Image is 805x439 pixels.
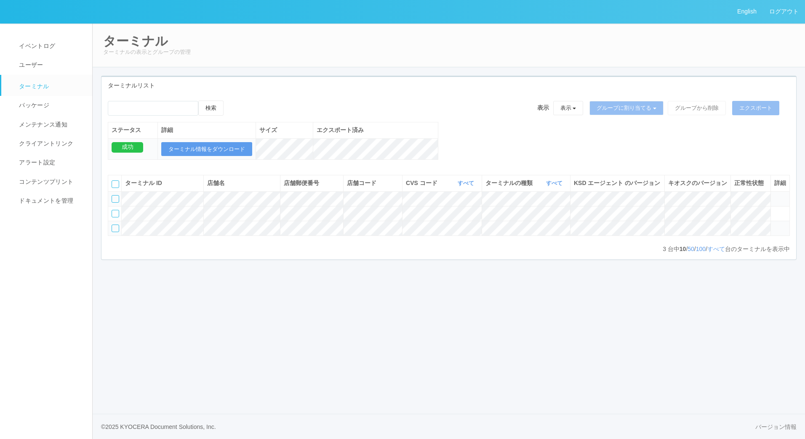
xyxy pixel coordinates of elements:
[161,126,252,135] div: 詳細
[1,37,100,56] a: イベントログ
[125,179,200,188] div: ターミナル ID
[774,179,786,188] div: 詳細
[707,246,725,252] a: すべて
[112,142,143,153] div: 成功
[284,180,319,186] span: 店舗郵便番号
[734,180,764,186] span: 正常性状態
[1,134,100,153] a: クライアントリンク
[663,246,668,252] span: 3
[207,180,225,186] span: 店舗名
[755,423,797,431] a: バージョン情報
[688,246,694,252] a: 50
[103,34,794,48] h2: ターミナル
[1,191,100,210] a: ドキュメントを管理
[406,179,440,188] span: CVS コード
[696,246,706,252] a: 100
[317,126,434,135] div: エクスポート済み
[103,48,794,56] p: ターミナルの表示とグループの管理
[546,180,565,186] a: すべて
[17,178,73,185] span: コンテンツプリント
[456,179,478,188] button: すべて
[1,172,100,191] a: コンテンツプリント
[17,197,73,204] span: ドキュメントを管理
[17,121,67,128] span: メンテナンス通知
[161,142,252,156] button: ターミナル情報をダウンロード
[101,77,796,94] div: ターミナルリスト
[663,245,790,254] p: 台中 / / / 台のターミナルを表示中
[17,102,49,108] span: パッケージ
[553,101,584,115] button: 表示
[1,75,100,96] a: ターミナル
[544,179,567,188] button: すべて
[101,423,216,430] span: © 2025 KYOCERA Document Solutions, Inc.
[17,159,55,166] span: アラート設定
[537,103,549,112] span: 表示
[17,140,73,147] span: クライアントリンク
[17,61,43,68] span: ユーザー
[668,180,727,186] span: キオスクのバージョン
[680,246,686,252] span: 10
[732,101,779,115] button: エクスポート
[17,42,55,49] span: イベントログ
[198,100,224,116] button: 検索
[17,83,49,90] span: ターミナル
[112,126,154,135] div: ステータス
[589,101,664,115] button: グループに割り当てる
[259,126,309,135] div: サイズ
[485,179,535,188] span: ターミナルの種類
[668,101,726,115] button: グループから削除
[574,180,660,186] span: KSD エージェント のバージョン
[1,96,100,115] a: パッケージ
[1,56,100,74] a: ユーザー
[347,180,376,186] span: 店舗コード
[1,115,100,134] a: メンテナンス通知
[1,153,100,172] a: アラート設定
[458,180,476,186] a: すべて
